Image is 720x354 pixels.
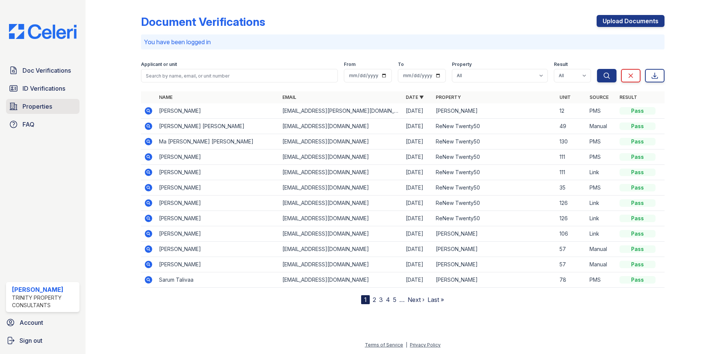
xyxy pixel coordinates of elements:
[410,342,441,348] a: Privacy Policy
[433,211,556,226] td: ReNew Twenty50
[619,230,655,237] div: Pass
[619,184,655,191] div: Pass
[586,119,616,134] td: Manual
[22,66,71,75] span: Doc Verifications
[6,81,79,96] a: ID Verifications
[279,272,403,288] td: [EMAIL_ADDRESS][DOMAIN_NAME]
[141,15,265,28] div: Document Verifications
[156,103,279,119] td: [PERSON_NAME]
[452,61,472,67] label: Property
[619,153,655,161] div: Pass
[433,103,556,119] td: [PERSON_NAME]
[556,272,586,288] td: 78
[398,61,404,67] label: To
[586,242,616,257] td: Manual
[586,272,616,288] td: PMS
[586,211,616,226] td: Link
[3,333,82,348] a: Sign out
[403,242,433,257] td: [DATE]
[433,119,556,134] td: ReNew Twenty50
[403,211,433,226] td: [DATE]
[279,211,403,226] td: [EMAIL_ADDRESS][DOMAIN_NAME]
[393,296,396,303] a: 5
[279,165,403,180] td: [EMAIL_ADDRESS][DOMAIN_NAME]
[156,226,279,242] td: [PERSON_NAME]
[156,196,279,211] td: [PERSON_NAME]
[156,180,279,196] td: [PERSON_NAME]
[156,134,279,149] td: Ma [PERSON_NAME] [PERSON_NAME]
[619,215,655,222] div: Pass
[406,342,407,348] div: |
[3,24,82,39] img: CE_Logo_Blue-a8612792a0a2168367f1c8372b55b34899dd931a85d93a1a3d3e32e68fde9ad4.png
[156,211,279,226] td: [PERSON_NAME]
[433,134,556,149] td: ReNew Twenty50
[556,165,586,180] td: 111
[436,94,461,100] a: Property
[556,180,586,196] td: 35
[554,61,568,67] label: Result
[619,122,655,130] div: Pass
[279,119,403,134] td: [EMAIL_ADDRESS][DOMAIN_NAME]
[156,165,279,180] td: [PERSON_NAME]
[6,117,79,132] a: FAQ
[144,37,661,46] p: You have been logged in
[365,342,403,348] a: Terms of Service
[279,257,403,272] td: [EMAIL_ADDRESS][DOMAIN_NAME]
[556,103,586,119] td: 12
[403,226,433,242] td: [DATE]
[619,138,655,145] div: Pass
[403,119,433,134] td: [DATE]
[586,180,616,196] td: PMS
[403,134,433,149] td: [DATE]
[433,272,556,288] td: [PERSON_NAME]
[619,94,637,100] a: Result
[156,242,279,257] td: [PERSON_NAME]
[586,103,616,119] td: PMS
[619,261,655,268] div: Pass
[433,226,556,242] td: [PERSON_NAME]
[619,245,655,253] div: Pass
[586,226,616,242] td: Link
[619,276,655,284] div: Pass
[433,149,556,165] td: ReNew Twenty50
[156,119,279,134] td: [PERSON_NAME] [PERSON_NAME]
[279,103,403,119] td: [EMAIL_ADDRESS][PERSON_NAME][DOMAIN_NAME]
[403,257,433,272] td: [DATE]
[6,63,79,78] a: Doc Verifications
[427,296,444,303] a: Last »
[19,336,42,345] span: Sign out
[279,242,403,257] td: [EMAIL_ADDRESS][DOMAIN_NAME]
[556,242,586,257] td: 57
[156,257,279,272] td: [PERSON_NAME]
[12,285,76,294] div: [PERSON_NAME]
[586,165,616,180] td: Link
[403,272,433,288] td: [DATE]
[386,296,390,303] a: 4
[279,226,403,242] td: [EMAIL_ADDRESS][DOMAIN_NAME]
[556,196,586,211] td: 126
[156,272,279,288] td: Sarum Talivaa
[619,107,655,115] div: Pass
[361,295,370,304] div: 1
[156,149,279,165] td: [PERSON_NAME]
[619,169,655,176] div: Pass
[373,296,376,303] a: 2
[403,149,433,165] td: [DATE]
[22,84,65,93] span: ID Verifications
[586,149,616,165] td: PMS
[279,196,403,211] td: [EMAIL_ADDRESS][DOMAIN_NAME]
[379,296,383,303] a: 3
[556,226,586,242] td: 106
[279,180,403,196] td: [EMAIL_ADDRESS][DOMAIN_NAME]
[279,149,403,165] td: [EMAIL_ADDRESS][DOMAIN_NAME]
[403,165,433,180] td: [DATE]
[159,94,172,100] a: Name
[589,94,609,100] a: Source
[556,119,586,134] td: 49
[556,211,586,226] td: 126
[597,15,664,27] a: Upload Documents
[433,180,556,196] td: ReNew Twenty50
[403,103,433,119] td: [DATE]
[12,294,76,309] div: Trinity Property Consultants
[406,94,424,100] a: Date ▼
